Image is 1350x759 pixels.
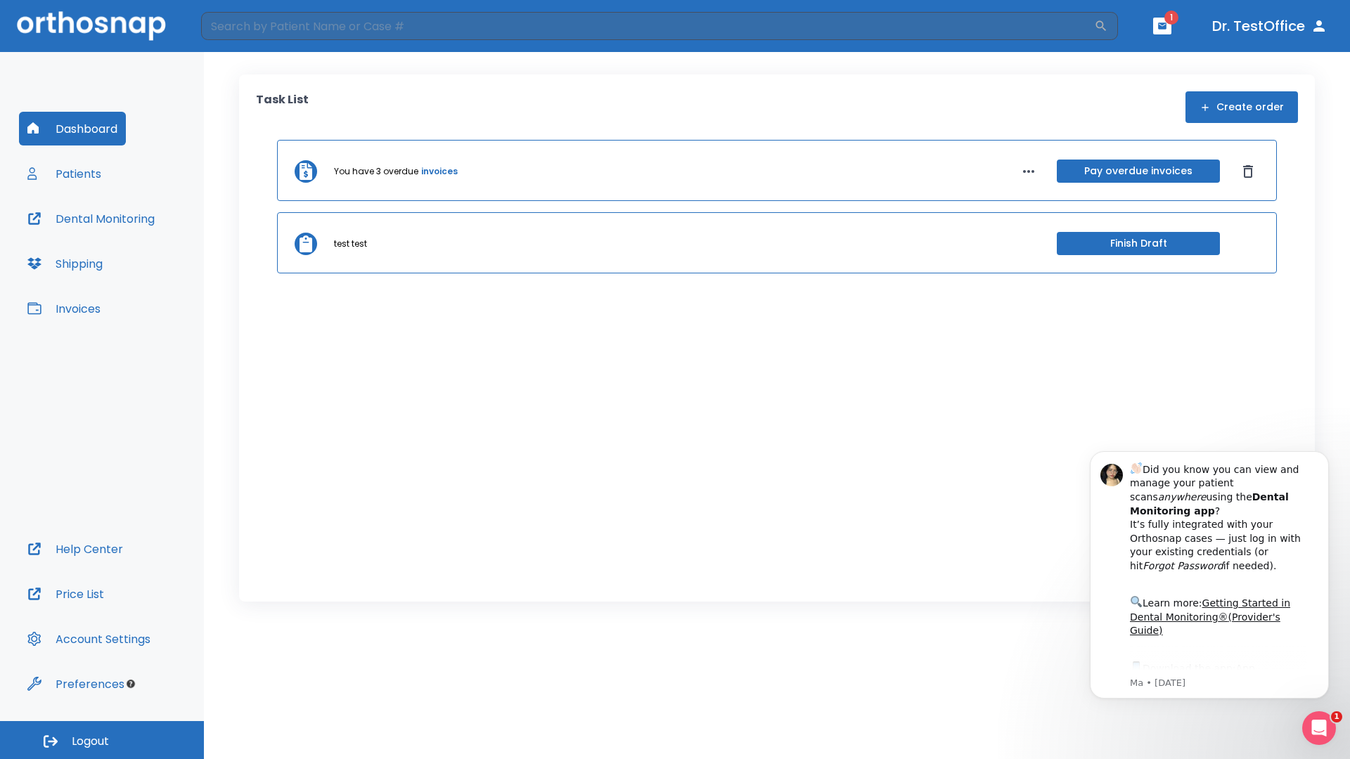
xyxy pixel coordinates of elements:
[256,91,309,123] p: Task List
[19,577,112,611] button: Price List
[1302,711,1336,745] iframe: Intercom live chat
[19,667,133,701] button: Preferences
[19,622,159,656] button: Account Settings
[19,292,109,325] button: Invoices
[201,12,1094,40] input: Search by Patient Name or Case #
[19,247,111,280] button: Shipping
[19,157,110,190] button: Patients
[1207,13,1333,39] button: Dr. TestOffice
[1057,232,1220,255] button: Finish Draft
[61,229,238,301] div: Download the app: | ​ Let us know if you need help getting started!
[1069,430,1350,721] iframe: Intercom notifications message
[334,165,418,178] p: You have 3 overdue
[19,202,163,235] button: Dental Monitoring
[421,165,458,178] a: invoices
[1057,160,1220,183] button: Pay overdue invoices
[124,677,137,690] div: Tooltip anchor
[61,233,186,258] a: App Store
[61,247,238,259] p: Message from Ma, sent 4w ago
[1331,711,1342,722] span: 1
[17,11,166,40] img: Orthosnap
[1237,160,1259,183] button: Dismiss
[19,532,131,566] button: Help Center
[1185,91,1298,123] button: Create order
[1164,11,1178,25] span: 1
[72,734,109,749] span: Logout
[19,112,126,145] button: Dashboard
[334,238,367,250] p: test test
[238,30,250,41] button: Dismiss notification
